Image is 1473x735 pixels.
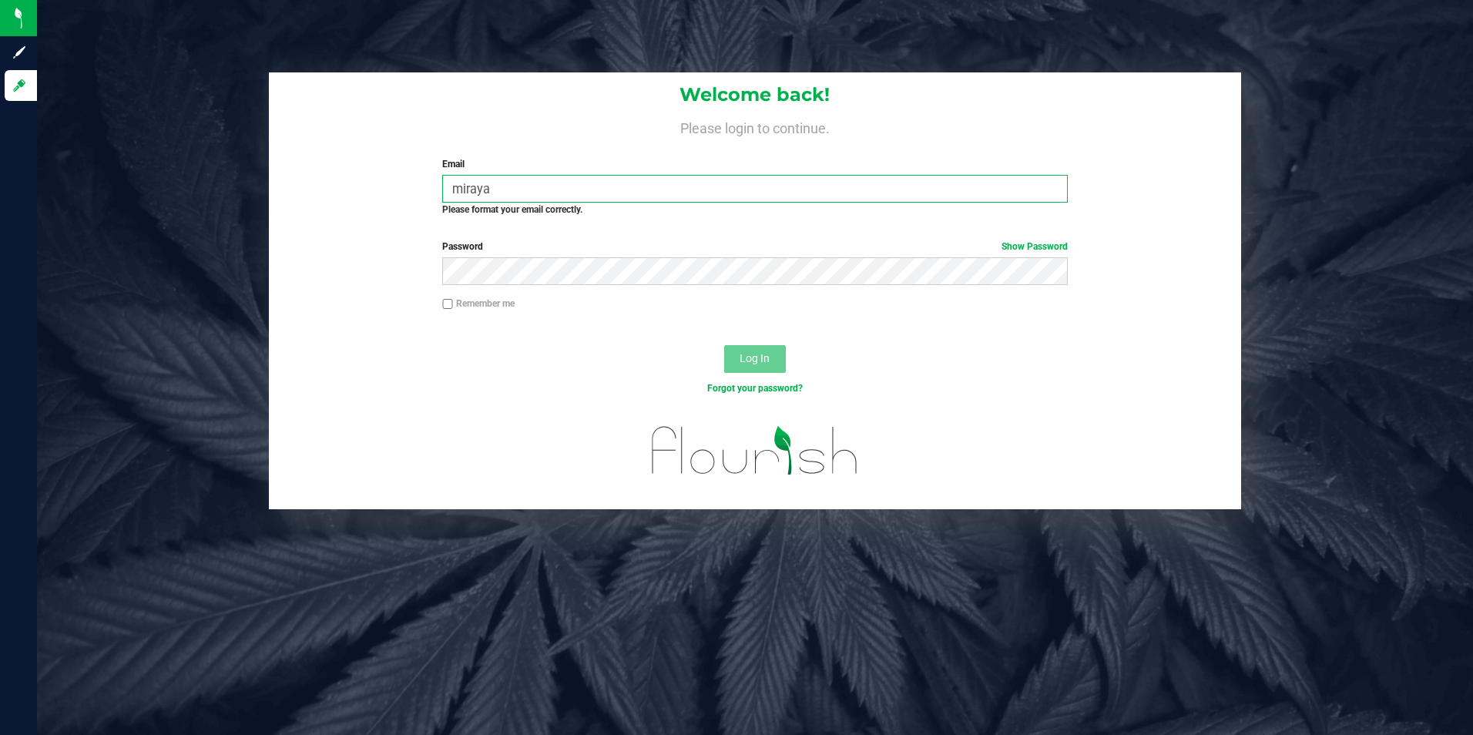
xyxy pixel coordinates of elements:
[1002,241,1068,252] a: Show Password
[442,297,515,310] label: Remember me
[442,157,1068,171] label: Email
[724,345,786,373] button: Log In
[707,383,803,394] a: Forgot your password?
[12,78,27,93] inline-svg: Log in
[442,241,483,252] span: Password
[12,45,27,60] inline-svg: Sign up
[442,204,582,215] strong: Please format your email correctly.
[740,352,770,364] span: Log In
[269,117,1242,136] h4: Please login to continue.
[442,299,453,310] input: Remember me
[269,85,1242,105] h1: Welcome back!
[633,411,877,490] img: flourish_logo.svg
